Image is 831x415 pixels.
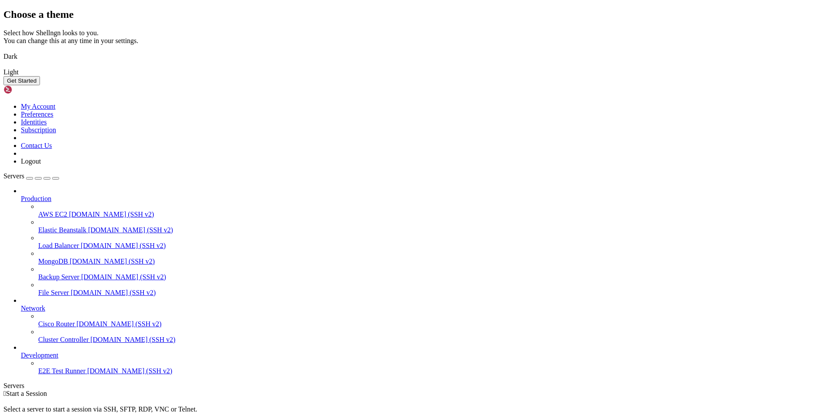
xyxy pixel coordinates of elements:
[38,367,86,375] span: E2E Test Runner
[38,273,80,281] span: Backup Server
[3,172,24,180] span: Servers
[38,273,828,281] a: Backup Server [DOMAIN_NAME] (SSH v2)
[21,126,56,134] a: Subscription
[21,110,53,118] a: Preferences
[88,226,173,234] span: [DOMAIN_NAME] (SSH v2)
[21,187,828,297] li: Production
[21,344,828,375] li: Development
[21,195,828,203] a: Production
[21,157,41,165] a: Logout
[38,242,828,250] a: Load Balancer [DOMAIN_NAME] (SSH v2)
[21,142,52,149] a: Contact Us
[38,281,828,297] li: File Server [DOMAIN_NAME] (SSH v2)
[38,258,828,265] a: MongoDB [DOMAIN_NAME] (SSH v2)
[76,320,162,328] span: [DOMAIN_NAME] (SSH v2)
[21,195,51,202] span: Production
[21,103,56,110] a: My Account
[38,226,828,234] a: Elastic Beanstalk [DOMAIN_NAME] (SSH v2)
[3,85,53,94] img: Shellngn
[38,289,69,296] span: File Server
[38,203,828,218] li: AWS EC2 [DOMAIN_NAME] (SSH v2)
[6,390,47,397] span: Start a Session
[38,211,67,218] span: AWS EC2
[38,328,828,344] li: Cluster Controller [DOMAIN_NAME] (SSH v2)
[71,289,156,296] span: [DOMAIN_NAME] (SSH v2)
[38,367,828,375] a: E2E Test Runner [DOMAIN_NAME] (SSH v2)
[38,265,828,281] li: Backup Server [DOMAIN_NAME] (SSH v2)
[38,258,68,265] span: MongoDB
[3,53,828,60] div: Dark
[38,218,828,234] li: Elastic Beanstalk [DOMAIN_NAME] (SSH v2)
[38,336,828,344] a: Cluster Controller [DOMAIN_NAME] (SSH v2)
[38,226,86,234] span: Elastic Beanstalk
[38,242,79,249] span: Load Balancer
[3,68,828,76] div: Light
[21,351,58,359] span: Development
[38,336,89,343] span: Cluster Controller
[3,172,59,180] a: Servers
[3,390,6,397] span: 
[21,118,47,126] a: Identities
[90,336,176,343] span: [DOMAIN_NAME] (SSH v2)
[38,289,828,297] a: File Server [DOMAIN_NAME] (SSH v2)
[69,211,154,218] span: [DOMAIN_NAME] (SSH v2)
[21,351,828,359] a: Development
[3,29,828,45] div: Select how Shellngn looks to you. You can change this at any time in your settings.
[87,367,173,375] span: [DOMAIN_NAME] (SSH v2)
[38,250,828,265] li: MongoDB [DOMAIN_NAME] (SSH v2)
[38,211,828,218] a: AWS EC2 [DOMAIN_NAME] (SSH v2)
[21,297,828,344] li: Network
[3,76,40,85] button: Get Started
[38,359,828,375] li: E2E Test Runner [DOMAIN_NAME] (SSH v2)
[21,305,45,312] span: Network
[3,382,828,390] div: Servers
[38,320,75,328] span: Cisco Router
[38,320,828,328] a: Cisco Router [DOMAIN_NAME] (SSH v2)
[21,305,828,312] a: Network
[81,273,166,281] span: [DOMAIN_NAME] (SSH v2)
[38,234,828,250] li: Load Balancer [DOMAIN_NAME] (SSH v2)
[3,9,828,20] h2: Choose a theme
[70,258,155,265] span: [DOMAIN_NAME] (SSH v2)
[81,242,166,249] span: [DOMAIN_NAME] (SSH v2)
[38,312,828,328] li: Cisco Router [DOMAIN_NAME] (SSH v2)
